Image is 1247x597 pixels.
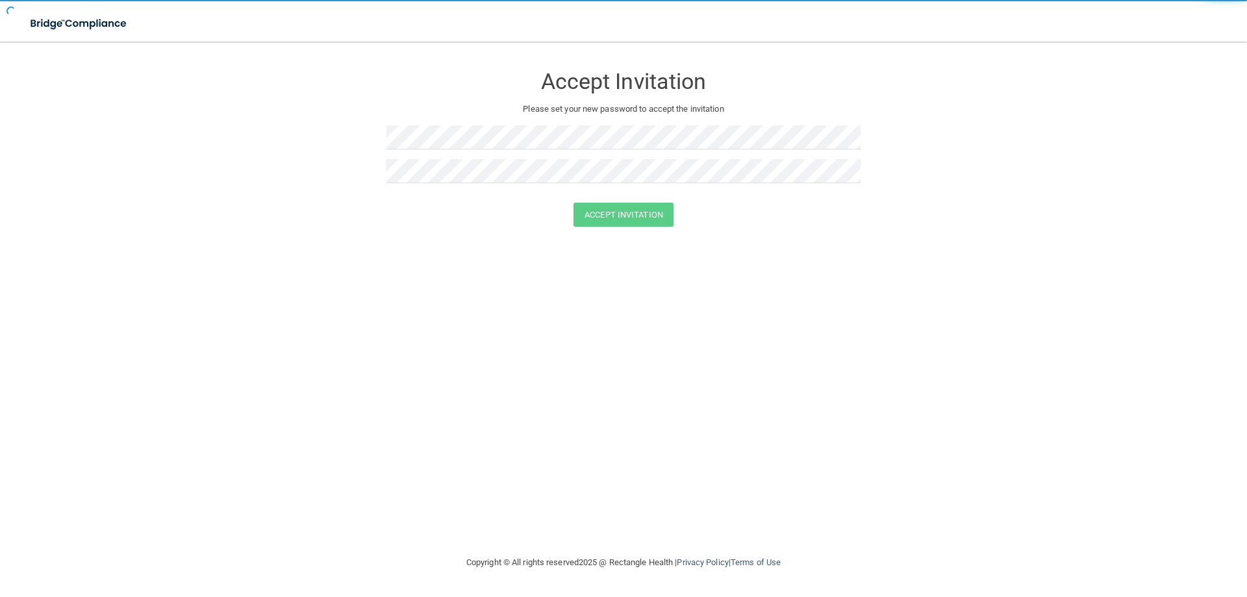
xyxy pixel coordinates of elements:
div: Copyright © All rights reserved 2025 @ Rectangle Health | | [386,542,861,583]
h3: Accept Invitation [386,70,861,94]
a: Privacy Policy [677,557,728,567]
img: bridge_compliance_login_screen.278c3ca4.svg [19,10,139,37]
p: Please set your new password to accept the invitation [396,101,851,117]
a: Terms of Use [731,557,781,567]
button: Accept Invitation [573,203,674,227]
